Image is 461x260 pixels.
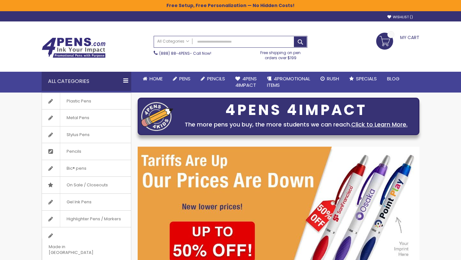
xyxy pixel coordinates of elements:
a: Metal Pens [42,110,131,126]
img: four_pen_logo.png [141,102,173,131]
span: Blog [387,75,400,82]
span: On Sale / Closeouts [60,177,114,193]
span: All Categories [157,39,189,44]
a: Home [138,72,168,86]
span: 4Pens 4impact [235,75,257,88]
a: Bic® pens [42,160,131,177]
span: Gel Ink Pens [60,194,98,210]
a: Pens [168,72,196,86]
img: 4Pens Custom Pens and Promotional Products [42,37,106,58]
a: Gel Ink Pens [42,194,131,210]
span: 4PROMOTIONAL ITEMS [267,75,310,88]
a: Stylus Pens [42,126,131,143]
a: (888) 88-4PENS [159,51,190,56]
a: Plastic Pens [42,93,131,110]
div: The more pens you buy, the more students we can reach. [176,120,416,129]
span: Specials [356,75,377,82]
a: 4Pens4impact [230,72,262,93]
div: 4PENS 4IMPACT [176,103,416,117]
span: Bic® pens [60,160,93,177]
a: All Categories [154,36,192,47]
span: Rush [327,75,339,82]
a: Pencils [42,143,131,160]
span: Pencils [60,143,88,160]
span: Pencils [207,75,225,82]
a: Specials [344,72,382,86]
a: Highlighter Pens / Markers [42,211,131,227]
span: Stylus Pens [60,126,96,143]
span: Metal Pens [60,110,96,126]
a: Click to Learn More. [351,120,408,128]
span: - Call Now! [159,51,211,56]
a: Wishlist [387,15,413,20]
a: Blog [382,72,405,86]
a: On Sale / Closeouts [42,177,131,193]
span: Pens [179,75,190,82]
div: All Categories [42,72,131,91]
a: Rush [315,72,344,86]
span: Plastic Pens [60,93,98,110]
a: Pencils [196,72,230,86]
div: Free shipping on pen orders over $199 [254,48,308,61]
a: 4PROMOTIONALITEMS [262,72,315,93]
span: Highlighter Pens / Markers [60,211,127,227]
span: Home [150,75,163,82]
